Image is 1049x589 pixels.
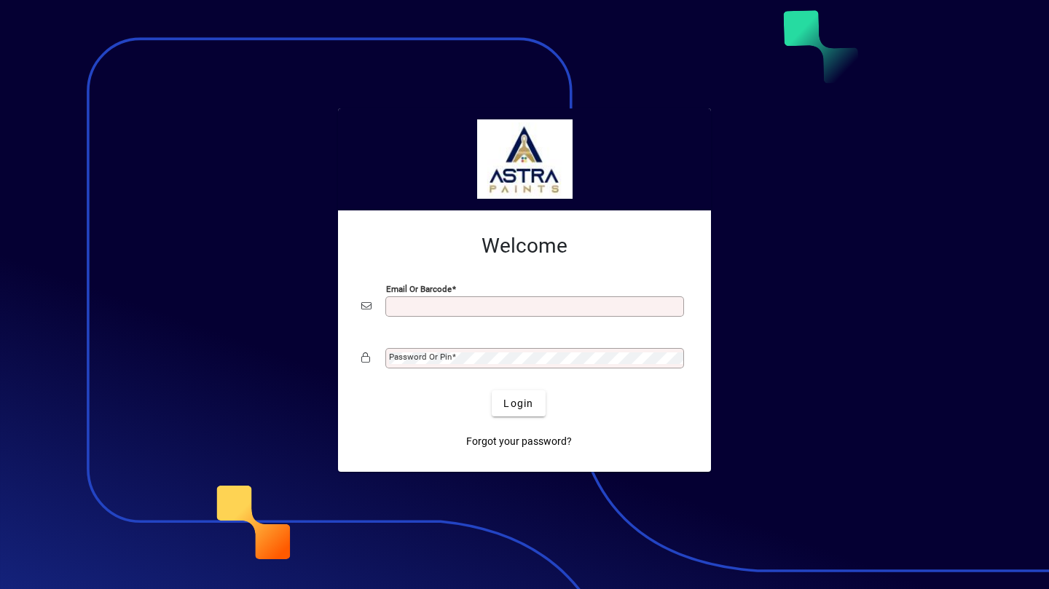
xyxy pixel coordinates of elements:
[466,434,572,449] span: Forgot your password?
[386,284,452,294] mat-label: Email or Barcode
[389,352,452,362] mat-label: Password or Pin
[492,390,545,416] button: Login
[460,428,578,454] a: Forgot your password?
[361,234,688,258] h2: Welcome
[503,396,533,411] span: Login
